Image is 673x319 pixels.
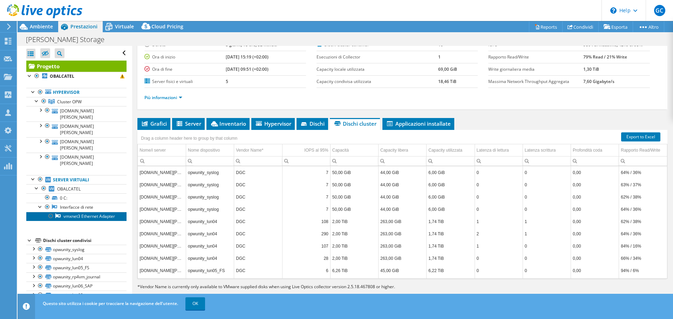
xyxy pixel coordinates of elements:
[438,54,441,60] b: 1
[583,66,599,72] b: 1,30 TiB
[583,78,614,84] b: 7,60 Gigabyte/s
[138,277,186,289] td: Column Nome/i server, Value esx30.ognibene.com
[427,156,475,166] td: Column Capacity utilizzata, Filter cell
[619,203,667,215] td: Column Rapporto Read/Write, Value 64% / 36%
[488,54,583,61] label: Rapporto Read/Write
[185,297,205,310] a: OK
[330,203,378,215] td: Column Capacità, Value 50,00 GiB
[282,277,330,289] td: Column IOPS al 95%, Value 11
[138,228,186,240] td: Column Nome/i server, Value esx30.ognibene.com
[141,120,167,127] span: Grafici
[304,146,328,154] div: IOPS al 95%
[427,166,475,179] td: Column Capacity utilizzata, Value 6,00 GiB
[619,166,667,179] td: Column Rapporto Read/Write, Value 64% / 36%
[138,240,186,252] td: Column Nome/i server, Value esx10.ognibene.com
[427,144,475,157] td: Capacity utilizzata Column
[186,144,234,157] td: Nome dispositivo Column
[234,252,282,264] td: Column Vendor Name*, Value DGC
[427,240,475,252] td: Column Capacity utilizzata, Value 1,74 TiB
[26,122,127,137] a: [DOMAIN_NAME][PERSON_NAME]
[330,179,378,191] td: Column Capacità, Value 50,00 GiB
[138,191,186,203] td: Column Nome/i server, Value esx10.ognibene.com
[621,146,660,154] div: Rapporto Read/Write
[26,153,127,168] a: [DOMAIN_NAME][PERSON_NAME]
[386,120,451,127] span: Applicazioni installate
[282,191,330,203] td: Column IOPS al 95%, Value 7
[282,203,330,215] td: Column IOPS al 95%, Value 7
[427,179,475,191] td: Column Capacity utilizzata, Value 6,00 GiB
[427,191,475,203] td: Column Capacity utilizzata, Value 6,00 GiB
[282,215,330,228] td: Column IOPS al 95%, Value 108
[523,228,571,240] td: Column Latenza scrittura, Value 1
[26,97,127,106] a: Cluster OPW
[26,245,127,254] a: opwunity_syslog
[43,236,127,245] div: Dischi cluster condivisi
[26,263,127,272] a: opwunity_lun05_FS
[571,156,619,166] td: Column Profondità coda, Filter cell
[571,277,619,289] td: Column Profondità coda, Value 0,00
[30,23,53,30] span: Ambiente
[26,184,127,193] a: OBALCATEL
[475,264,523,277] td: Column Latenza di lettura, Value 0
[234,203,282,215] td: Column Vendor Name*, Value DGC
[571,144,619,157] td: Profondità coda Column
[475,277,523,289] td: Column Latenza di lettura, Value 1
[282,166,330,179] td: Column IOPS al 95%, Value 7
[475,144,523,157] td: Latenza di lettura Column
[210,120,246,127] span: Inventario
[488,78,583,85] label: Massima Network Throughput Aggregata
[26,72,127,81] a: OBALCATEL
[115,23,134,30] span: Virtuale
[282,252,330,264] td: Column IOPS al 95%, Value 28
[330,191,378,203] td: Column Capacità, Value 50,00 GiB
[26,137,127,153] a: [DOMAIN_NAME][PERSON_NAME]
[619,228,667,240] td: Column Rapporto Read/Write, Value 64% / 36%
[138,179,186,191] td: Column Nome/i server, Value esx30.ognibene.com
[57,186,81,192] span: OBALCATEL
[226,66,268,72] b: [DATE] 09:51 (+02:00)
[186,203,234,215] td: Column Nome dispositivo, Value opwunity_syslog
[475,179,523,191] td: Column Latenza di lettura, Value 0
[475,156,523,166] td: Column Latenza di lettura, Filter cell
[330,156,378,166] td: Column Capacità, Filter cell
[427,228,475,240] td: Column Capacity utilizzata, Value 1,74 TiB
[234,166,282,179] td: Column Vendor Name*, Value DGC
[234,144,282,157] td: Vendor Name* Column
[282,264,330,277] td: Column IOPS al 95%, Value 6
[330,277,378,289] td: Column Capacità, Value 6,26 TiB
[523,156,571,166] td: Column Latenza scrittura, Filter cell
[379,156,427,166] td: Column Capacity libera, Filter cell
[186,215,234,228] td: Column Nome dispositivo, Value opwunity_lun04
[379,252,427,264] td: Column Capacity libera, Value 263,00 GiB
[26,106,127,122] a: [DOMAIN_NAME][PERSON_NAME]
[427,264,475,277] td: Column Capacity utilizzata, Value 6,22 TiB
[379,191,427,203] td: Column Capacity libera, Value 44,00 GiB
[186,264,234,277] td: Column Nome dispositivo, Value opwunity_lun05_FS
[330,264,378,277] td: Column Capacità, Value 6,26 TiB
[330,228,378,240] td: Column Capacità, Value 2,00 TiB
[234,179,282,191] td: Column Vendor Name*, Value DGC
[234,215,282,228] td: Column Vendor Name*, Value DGC
[475,240,523,252] td: Column Latenza di lettura, Value 1
[333,120,376,127] span: Dischi cluster
[477,146,509,154] div: Latenza di lettura
[379,203,427,215] td: Column Capacity libera, Value 44,00 GiB
[619,264,667,277] td: Column Rapporto Read/Write, Value 94% / 6%
[562,21,599,32] a: Condividi
[619,191,667,203] td: Column Rapporto Read/Write, Value 62% / 38%
[571,191,619,203] td: Column Profondità coda, Value 0,00
[379,179,427,191] td: Column Capacity libera, Value 44,00 GiB
[144,54,226,61] label: Ora di inizio
[26,254,127,263] a: opwunity_lun04
[619,277,667,289] td: Column Rapporto Read/Write, Value 100% / 0%
[26,272,127,282] a: opwunity_rp4vm_journal
[583,54,627,60] b: 79% Read / 21% Write
[332,146,349,154] div: Capacità
[139,133,239,143] div: Drag a column header here to group by that column
[26,193,127,202] a: 0 C:
[583,42,643,48] b: 9804 al massimo, 4219 al 95%
[176,120,201,127] span: Server
[186,166,234,179] td: Column Nome dispositivo, Value opwunity_syslog
[379,240,427,252] td: Column Capacity libera, Value 263,00 GiB
[186,252,234,264] td: Column Nome dispositivo, Value opwunity_lun04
